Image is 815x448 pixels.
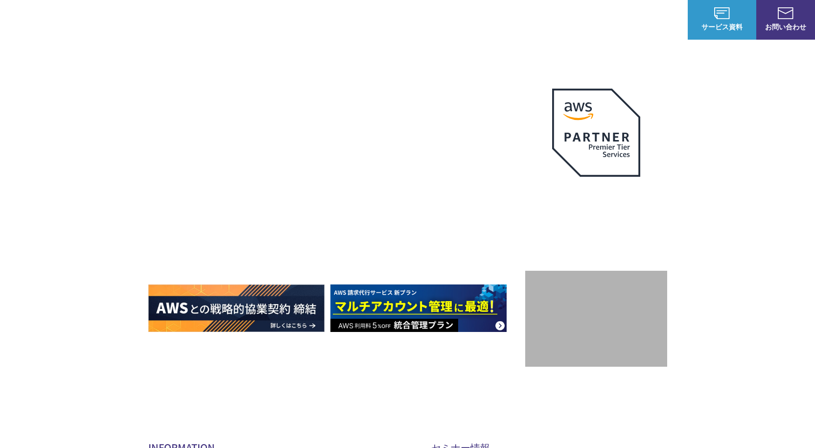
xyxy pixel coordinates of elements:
[778,7,793,19] img: お問い合わせ
[651,15,678,25] a: ログイン
[449,15,527,25] p: 業種別ソリューション
[392,15,429,25] p: サービス
[330,284,507,332] img: AWS請求代行サービス 統合管理プラン
[15,8,184,31] a: AWS総合支援サービス C-Chorus NHN テコラスAWS総合支援サービス
[349,15,373,25] p: 強み
[585,189,607,203] em: AWS
[545,285,648,357] img: 契約件数
[594,15,631,25] p: ナレッジ
[552,89,640,177] img: AWSプレミアティアサービスパートナー
[540,189,652,226] p: 最上位プレミアティア サービスパートナー
[547,15,574,25] a: 導入事例
[714,7,730,19] img: AWS総合支援サービス C-Chorus サービス資料
[113,9,184,30] span: NHN テコラス AWS総合支援サービス
[148,108,525,151] p: AWSの導入からコスト削減、 構成・運用の最適化からデータ活用まで 規模や業種業態を問わない マネージドサービスで
[756,22,815,32] span: お問い合わせ
[148,161,525,255] h1: AWS ジャーニーの 成功を実現
[148,284,325,332] img: AWSとの戦略的協業契約 締結
[688,22,756,32] span: サービス資料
